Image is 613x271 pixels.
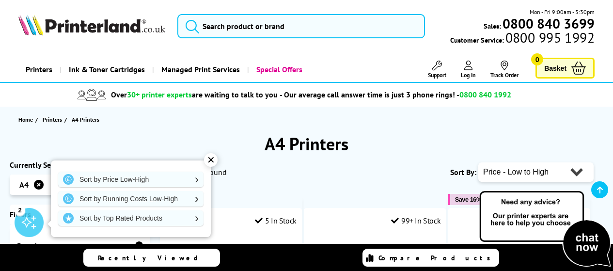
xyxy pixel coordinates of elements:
[18,15,165,35] img: Printerland Logo
[69,57,145,82] span: Ink & Toner Cartridges
[98,254,208,262] span: Recently Viewed
[450,167,476,177] span: Sort By:
[530,7,595,16] span: Mon - Fri 9:00am - 5:30pm
[10,209,31,219] span: Filters
[111,90,278,99] span: Over are waiting to talk to you
[544,62,566,75] span: Basket
[127,90,192,99] span: 30+ printer experts
[18,15,165,37] a: Printerland Logo
[501,19,595,28] a: 0800 840 3699
[18,57,60,82] a: Printers
[490,61,519,79] a: Track Order
[152,57,247,82] a: Managed Print Services
[58,172,204,187] a: Sort by Price Low-High
[10,132,603,155] h1: A4 Printers
[58,191,204,207] a: Sort by Running Costs Low-High
[531,53,543,65] span: 0
[60,57,152,82] a: Ink & Toner Cartridges
[17,241,143,251] div: Brand
[428,71,446,79] span: Support
[43,114,64,125] a: Printers
[10,160,150,170] div: Currently Selected
[535,58,595,79] a: Basket 0
[177,14,425,38] input: Search product or brand
[378,254,496,262] span: Compare Products
[455,196,482,203] span: Save 16%
[204,153,218,167] div: ✕
[18,114,35,125] a: Home
[58,210,204,226] a: Sort by Top Rated Products
[448,194,487,205] button: Save 16%
[255,216,297,225] div: 5 In Stock
[247,57,310,82] a: Special Offers
[503,15,595,32] b: 0800 840 3699
[461,61,476,79] a: Log In
[83,249,220,267] a: Recently Viewed
[362,249,499,267] a: Compare Products
[504,33,595,42] span: 0800 995 1992
[280,90,511,99] span: - Our average call answer time is just 3 phone rings! -
[484,21,501,31] span: Sales:
[391,216,440,225] div: 99+ In Stock
[72,116,99,123] span: A4 Printers
[428,61,446,79] a: Support
[459,90,511,99] span: 0800 840 1992
[15,205,25,215] div: 2
[461,71,476,79] span: Log In
[19,180,29,190] span: A4
[450,33,595,45] span: Customer Service:
[477,190,613,269] img: Open Live Chat window
[43,114,62,125] span: Printers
